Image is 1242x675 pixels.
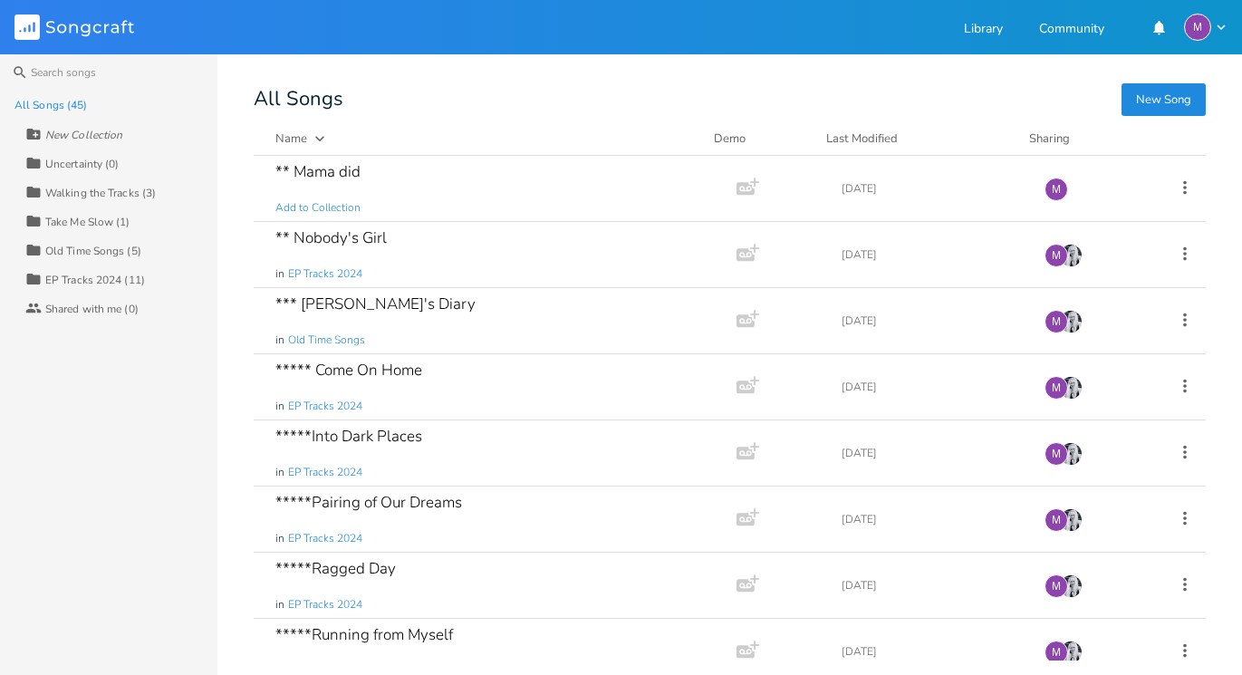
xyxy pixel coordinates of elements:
[1059,641,1083,664] img: Anya
[1039,23,1104,38] a: Community
[288,399,362,414] span: EP Tracks 2024
[45,275,145,285] div: EP Tracks 2024 (11)
[1059,310,1083,333] img: Anya
[275,230,387,246] div: ** Nobody's Girl
[964,23,1003,38] a: Library
[1059,442,1083,466] img: Anya
[275,333,284,348] span: in
[45,246,141,256] div: Old Time Songs (5)
[842,249,1023,260] div: [DATE]
[275,399,284,414] span: in
[1045,310,1068,333] div: melindameshad
[14,100,87,111] div: All Songs (45)
[1059,574,1083,598] img: Anya
[842,381,1023,392] div: [DATE]
[275,296,476,312] div: *** [PERSON_NAME]'s Diary
[1045,376,1068,400] div: melindameshad
[714,130,804,148] div: Demo
[1045,508,1068,532] div: melindameshad
[275,531,284,546] span: in
[275,130,692,148] button: Name
[45,188,156,198] div: Walking the Tracks (3)
[45,304,139,314] div: Shared with me (0)
[1045,178,1068,201] div: melindameshad
[826,130,898,147] div: Last Modified
[1045,574,1068,598] div: melindameshad
[842,448,1023,458] div: [DATE]
[45,130,122,140] div: New Collection
[1045,244,1068,267] div: melindameshad
[842,646,1023,657] div: [DATE]
[842,315,1023,326] div: [DATE]
[1059,244,1083,267] img: Anya
[1122,83,1206,116] button: New Song
[288,597,362,612] span: EP Tracks 2024
[1059,376,1083,400] img: Anya
[288,531,362,546] span: EP Tracks 2024
[275,495,462,510] div: *****Pairing of Our Dreams
[275,164,361,179] div: ** Mama did
[275,130,307,147] div: Name
[275,465,284,480] span: in
[288,333,365,348] span: Old Time Songs
[1029,130,1138,148] div: Sharing
[288,266,362,282] span: EP Tracks 2024
[254,91,1206,108] div: All Songs
[826,130,1007,148] button: Last Modified
[1184,14,1211,41] div: melindameshad
[1184,14,1228,41] button: M
[45,159,120,169] div: Uncertainty (0)
[45,217,130,227] div: Take Me Slow (1)
[275,200,361,216] span: Add to Collection
[842,514,1023,525] div: [DATE]
[1045,442,1068,466] div: melindameshad
[842,580,1023,591] div: [DATE]
[288,465,362,480] span: EP Tracks 2024
[1059,508,1083,532] img: Anya
[275,597,284,612] span: in
[275,266,284,282] span: in
[1045,641,1068,664] div: melindameshad
[842,183,1023,194] div: [DATE]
